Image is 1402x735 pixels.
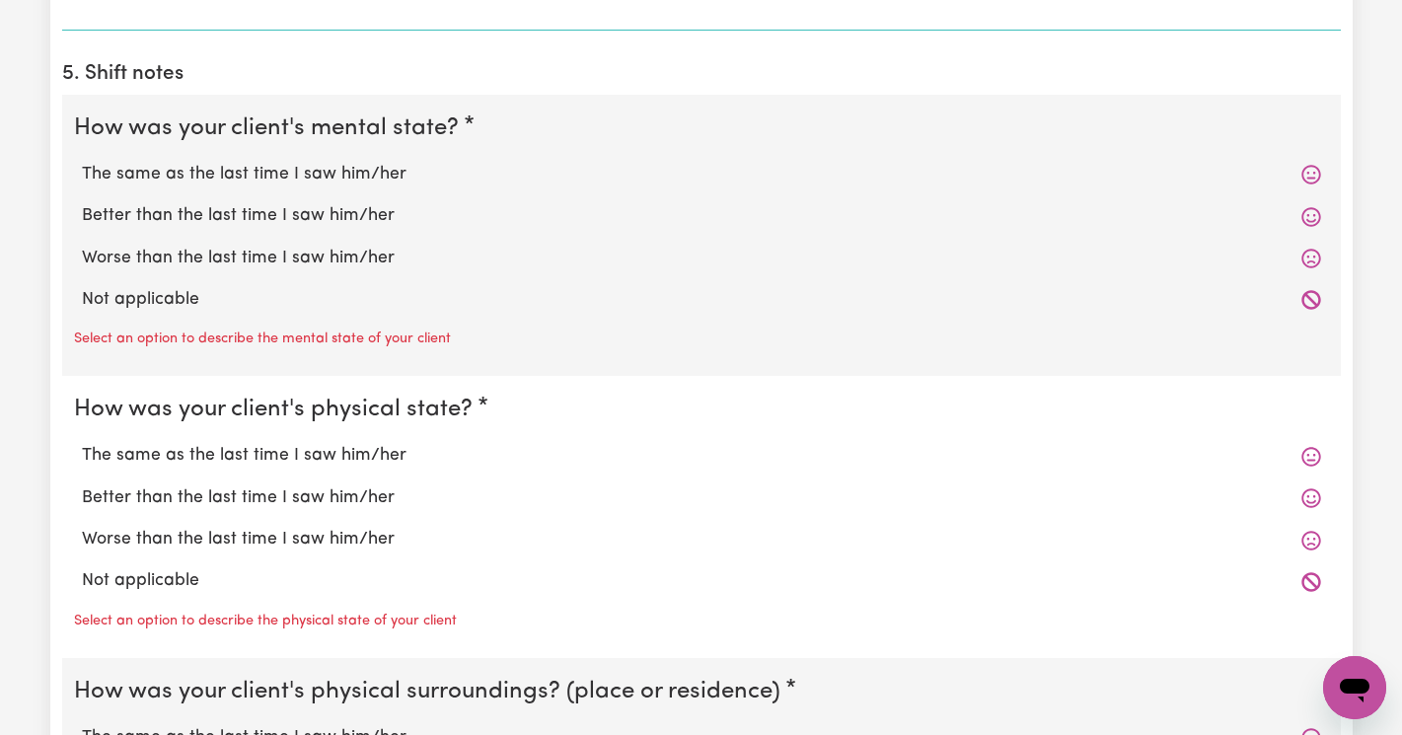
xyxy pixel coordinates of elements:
[74,611,457,632] p: Select an option to describe the physical state of your client
[82,485,1321,511] label: Better than the last time I saw him/her
[74,329,451,350] p: Select an option to describe the mental state of your client
[74,674,788,709] legend: How was your client's physical surroundings? (place or residence)
[74,392,480,427] legend: How was your client's physical state?
[82,443,1321,469] label: The same as the last time I saw him/her
[74,110,467,146] legend: How was your client's mental state?
[82,203,1321,229] label: Better than the last time I saw him/her
[1323,656,1386,719] iframe: Button to launch messaging window
[82,527,1321,552] label: Worse than the last time I saw him/her
[82,162,1321,187] label: The same as the last time I saw him/her
[62,62,1341,87] h2: 5. Shift notes
[82,246,1321,271] label: Worse than the last time I saw him/her
[82,287,1321,313] label: Not applicable
[82,568,1321,594] label: Not applicable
